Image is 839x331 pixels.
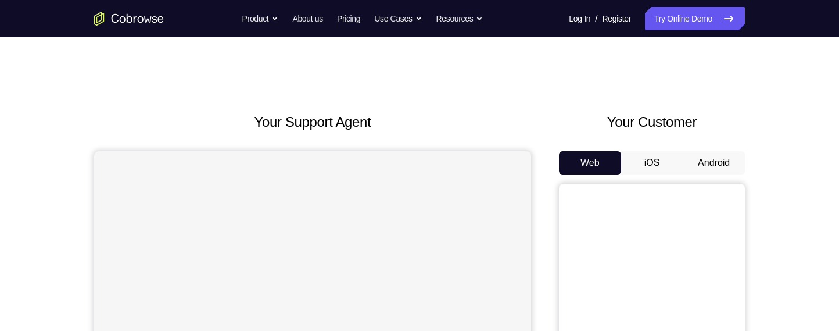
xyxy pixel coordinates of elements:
[645,7,745,30] a: Try Online Demo
[559,112,745,133] h2: Your Customer
[595,12,597,26] span: /
[569,7,590,30] a: Log In
[559,151,621,175] button: Web
[621,151,683,175] button: iOS
[683,151,745,175] button: Android
[94,12,164,26] a: Go to the home page
[242,7,279,30] button: Product
[436,7,483,30] button: Resources
[603,7,631,30] a: Register
[374,7,422,30] button: Use Cases
[337,7,360,30] a: Pricing
[94,112,531,133] h2: Your Support Agent
[292,7,322,30] a: About us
